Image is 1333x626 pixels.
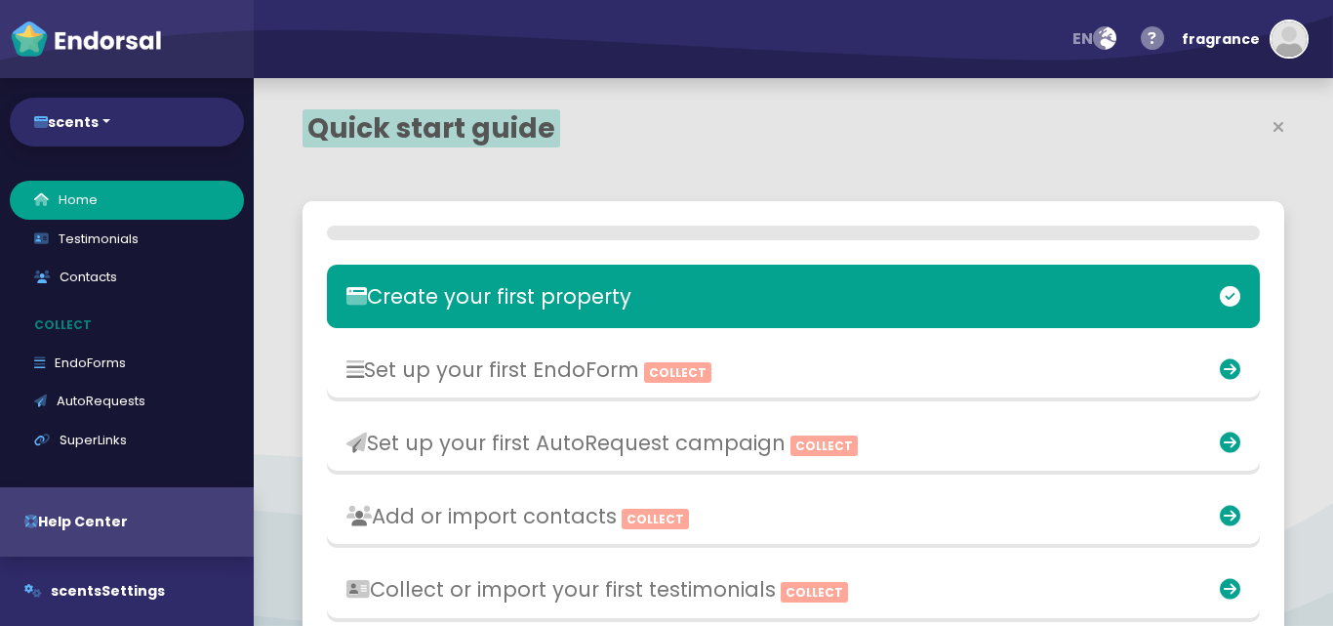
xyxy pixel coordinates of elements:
h3: Add or import contacts [346,504,936,528]
a: EndoForms [10,344,244,383]
span: Collect [790,436,858,456]
span: scents [51,581,101,601]
a: SuperLinks [10,421,244,460]
a: Testimonials [10,220,244,259]
img: endorsal-logo-white@2x.png [10,20,162,59]
h3: Create your first property [346,284,936,309]
a: Home [10,181,244,220]
h3: Set up your first EndoForm [346,357,936,382]
span: Quick start guide [303,109,560,147]
a: Contacts [10,258,244,297]
span: Collect [622,509,689,529]
span: Collect [781,582,848,603]
h3: Set up your first AutoRequest campaign [346,431,936,455]
div: fragrance [1182,10,1260,68]
p: Collect [10,307,254,344]
span: en [1072,27,1093,50]
h3: Collect or import your first testimonials [346,577,936,602]
a: AutoRequests [10,382,244,421]
span: Collect [644,362,711,383]
button: scents [10,98,244,146]
button: en [1060,20,1128,59]
img: default-avatar.jpg [1272,21,1307,57]
button: fragrance [1172,10,1309,68]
